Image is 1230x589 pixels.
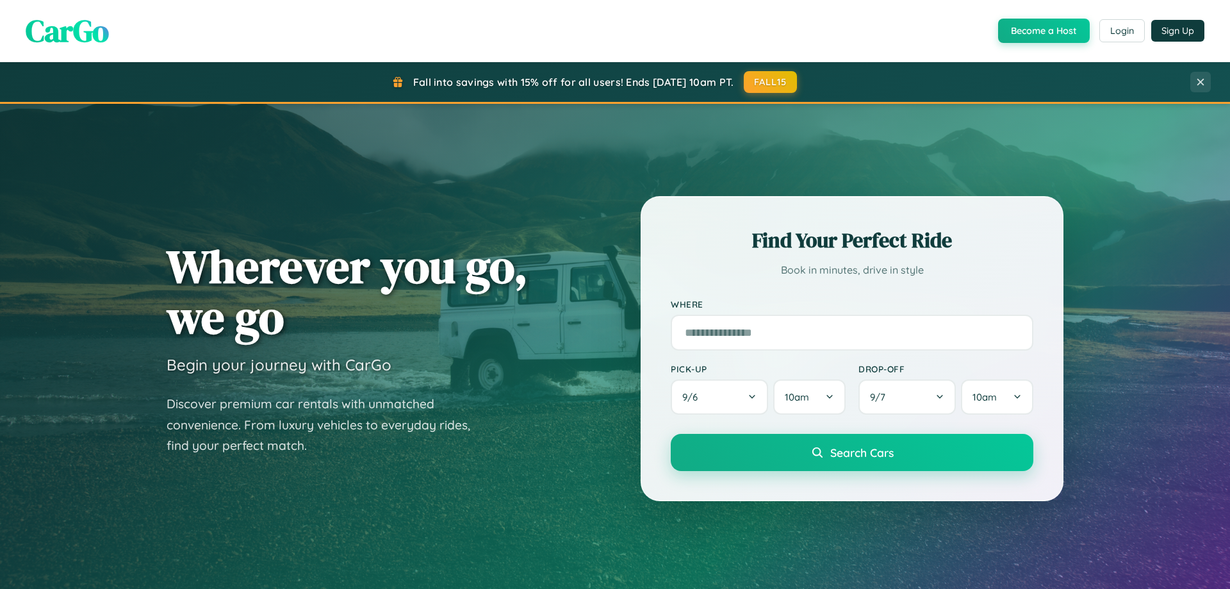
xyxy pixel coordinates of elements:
[830,445,894,460] span: Search Cars
[744,71,798,93] button: FALL15
[671,379,768,415] button: 9/6
[167,355,391,374] h3: Begin your journey with CarGo
[972,391,997,403] span: 10am
[671,434,1033,471] button: Search Cars
[858,379,956,415] button: 9/7
[167,394,487,456] p: Discover premium car rentals with unmatched convenience. From luxury vehicles to everyday rides, ...
[1151,20,1204,42] button: Sign Up
[167,241,528,342] h1: Wherever you go, we go
[785,391,809,403] span: 10am
[671,226,1033,254] h2: Find Your Perfect Ride
[858,363,1033,374] label: Drop-off
[26,10,109,52] span: CarGo
[413,76,734,88] span: Fall into savings with 15% off for all users! Ends [DATE] 10am PT.
[961,379,1033,415] button: 10am
[671,299,1033,310] label: Where
[998,19,1090,43] button: Become a Host
[671,363,846,374] label: Pick-up
[671,261,1033,279] p: Book in minutes, drive in style
[1099,19,1145,42] button: Login
[773,379,846,415] button: 10am
[682,391,704,403] span: 9 / 6
[870,391,892,403] span: 9 / 7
